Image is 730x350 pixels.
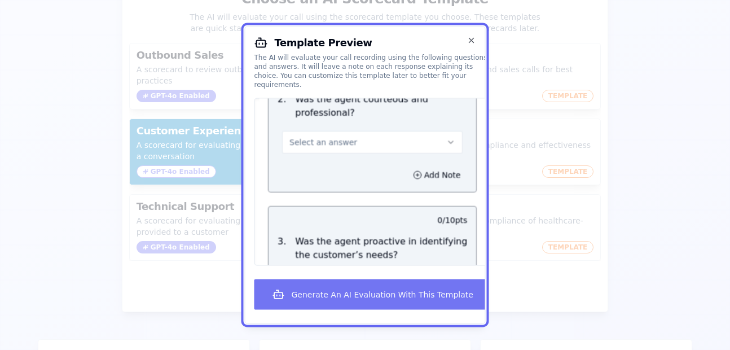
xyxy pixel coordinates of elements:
button: Generate An AI Evaluation With This Template [254,279,491,310]
p: 3 . [273,235,291,262]
p: 2 . [273,93,291,120]
p: Was the agent courteous and professional? [296,93,468,120]
p: 0 / 10 pts [438,215,468,226]
p: Was the agent proactive in identifying the customer’s needs? [296,235,468,262]
span: Select an answer [289,137,357,148]
button: Add Note [406,168,468,183]
h2: Template Preview [254,36,491,50]
div: The AI will evaluate your call recording using the following questions and answers. It will leave... [254,53,491,89]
